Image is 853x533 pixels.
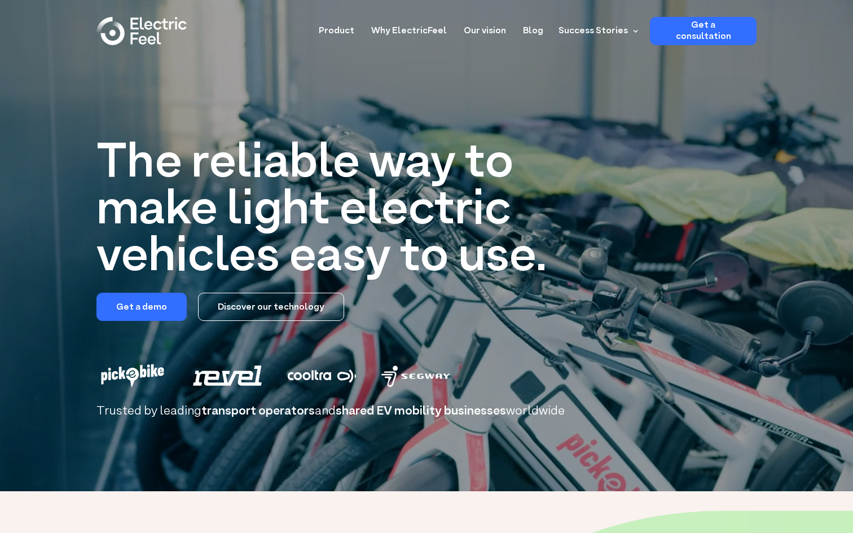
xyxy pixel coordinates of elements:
a: Get a consultation [650,17,757,45]
a: Our vision [464,17,506,38]
a: Product [319,17,354,38]
span: transport operators [201,403,315,420]
h2: Trusted by leading and worldwide [96,405,757,418]
input: Submit [42,45,97,66]
a: Why ElectricFeel [371,17,447,38]
h1: The reliable way to make light electric vehicles easy to use. [96,141,567,281]
a: Discover our technology [198,293,344,321]
span: shared EV mobility businesses [336,403,506,420]
a: Get a demo [96,293,187,321]
div: Success Stories [552,17,641,45]
iframe: Chatbot [779,459,837,517]
a: Blog [523,17,543,38]
div: Success Stories [559,24,628,38]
